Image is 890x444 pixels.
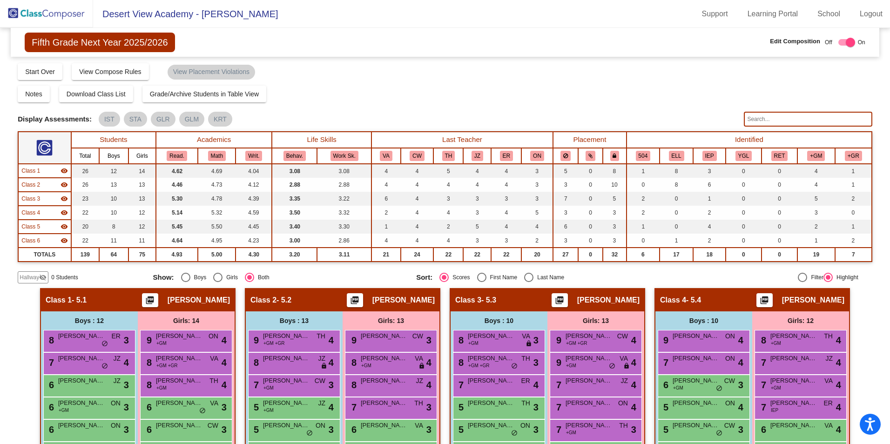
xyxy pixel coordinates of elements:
td: 5 [603,192,627,206]
button: +GM [807,151,825,161]
td: 3.30 [317,220,371,234]
mat-icon: visibility [61,167,68,175]
span: Edit Composition [770,37,820,46]
td: 4.62 [156,164,198,178]
td: 4.69 [198,164,236,178]
td: 0 [726,178,762,192]
span: Class 1 [21,167,40,175]
th: Last Teacher [371,132,553,148]
td: 8 [660,164,694,178]
div: Boys : 13 [246,311,343,330]
span: Show: [153,273,174,282]
div: Filter [807,273,823,282]
div: Girls [222,273,238,282]
td: 13 [99,178,128,192]
td: 4 [371,178,401,192]
span: [PERSON_NAME] [782,296,844,305]
button: +GR [845,151,862,161]
td: 22 [71,206,99,220]
td: 4 [463,164,491,178]
td: 2 [797,220,835,234]
span: On [858,38,865,47]
button: View Compose Rules [72,63,149,80]
td: 0 [578,206,603,220]
td: 6 [553,220,578,234]
td: 1 [835,178,872,192]
mat-icon: visibility [61,209,68,216]
td: 3 [553,178,578,192]
mat-icon: picture_as_pdf [349,296,360,309]
td: 0 [762,206,797,220]
th: Girls [128,148,156,164]
th: Keep away students [553,148,578,164]
td: 6 [371,192,401,206]
td: 2 [693,206,726,220]
span: - 5.3 [481,296,496,305]
span: Class 1 [46,296,72,305]
span: - 5.4 [686,296,701,305]
mat-icon: visibility [61,195,68,202]
div: First Name [486,273,518,282]
td: 22 [491,248,521,262]
td: 4 [693,220,726,234]
td: 4 [491,206,521,220]
td: 4.73 [198,178,236,192]
th: Elizabeth Reynoso [491,148,521,164]
td: 13 [128,178,156,192]
td: 3 [553,234,578,248]
mat-radio-group: Select an option [153,273,410,282]
td: 11 [99,234,128,248]
td: 4 [797,178,835,192]
th: Tiffany Hublard [433,148,463,164]
span: Fifth Grade Next Year 2025/2026 [25,33,175,52]
td: 21 [371,248,401,262]
mat-chip: View Placement Violations [168,65,255,80]
td: 0 [835,206,872,220]
td: 1 [835,220,872,234]
td: 11 [128,234,156,248]
th: Above Grade Level in Reading [835,148,872,164]
button: Grade/Archive Students in Table View [142,86,267,102]
th: English Language Learner [660,148,694,164]
mat-radio-group: Select an option [416,273,673,282]
td: 0 [627,234,660,248]
td: 0 [726,192,762,206]
button: VA [380,151,392,161]
td: 0 [762,164,797,178]
td: 4 [797,164,835,178]
td: 5.50 [198,220,236,234]
td: 0 [726,234,762,248]
button: JZ [472,151,483,161]
div: Boys : 10 [451,311,547,330]
button: Print Students Details [142,293,158,307]
td: 1 [693,192,726,206]
span: Sort: [416,273,432,282]
td: 22 [463,248,491,262]
td: 20 [521,248,553,262]
td: 2 [835,192,872,206]
td: 0 [578,192,603,206]
td: 64 [99,248,128,262]
td: 3 [693,164,726,178]
td: 2 [371,206,401,220]
td: 8 [660,178,694,192]
td: 0 [726,248,762,262]
span: Class 4 [660,296,686,305]
td: 6 [627,248,660,262]
td: 2.86 [317,234,371,248]
button: ON [530,151,544,161]
td: 3 [603,234,627,248]
div: Scores [449,273,470,282]
button: Start Over [18,63,62,80]
td: 3 [797,206,835,220]
button: Read. [167,151,187,161]
th: Above Grade Level Math [797,148,835,164]
td: 0 [578,220,603,234]
td: 7 [553,192,578,206]
td: 32 [603,248,627,262]
button: ER [500,151,513,161]
span: Download Class List [67,90,126,98]
td: 139 [71,248,99,262]
td: 12 [128,220,156,234]
span: Start Over [25,68,55,75]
